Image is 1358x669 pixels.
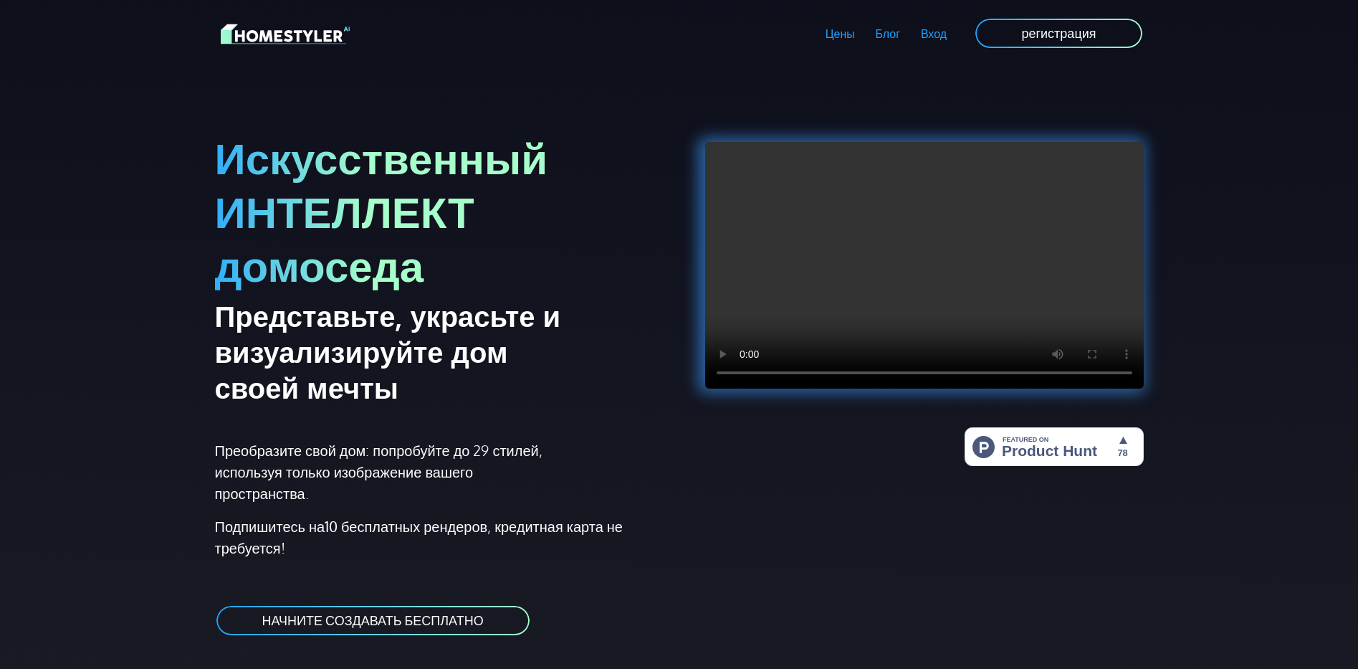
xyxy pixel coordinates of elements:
ya-tr-span: Представьте, украсьте и визуализируйте дом своей мечты [215,298,561,405]
a: Цены [815,17,865,50]
a: НАЧНИТЕ СОЗДАВАТЬ БЕСПЛАТНО [215,604,531,637]
a: Вход [910,17,957,50]
a: регистрация [974,17,1143,49]
ya-tr-span: Подпишитесь на [215,517,325,536]
img: Логотип HomeStyler AI [221,22,350,47]
img: HomeStyler AI — простой дизайн интерьера: дом вашей мечты в один клик | Product Hunt [965,427,1144,466]
ya-tr-span: Блог [876,27,901,41]
a: Блог [865,17,910,50]
ya-tr-span: регистрация [1021,25,1096,41]
ya-tr-span: Преобразите свой дом: попробуйте до 29 стилей, используя только изображение вашего пространства. [215,441,542,503]
ya-tr-span: Цены [826,27,855,41]
ya-tr-span: Искусственный ИНТЕЛЛЕКТ домоседа [215,130,548,292]
ya-tr-span: Вход [921,27,947,41]
ya-tr-span: 10 бесплатных рендеров [325,517,487,536]
ya-tr-span: НАЧНИТЕ СОЗДАВАТЬ БЕСПЛАТНО [262,612,484,628]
